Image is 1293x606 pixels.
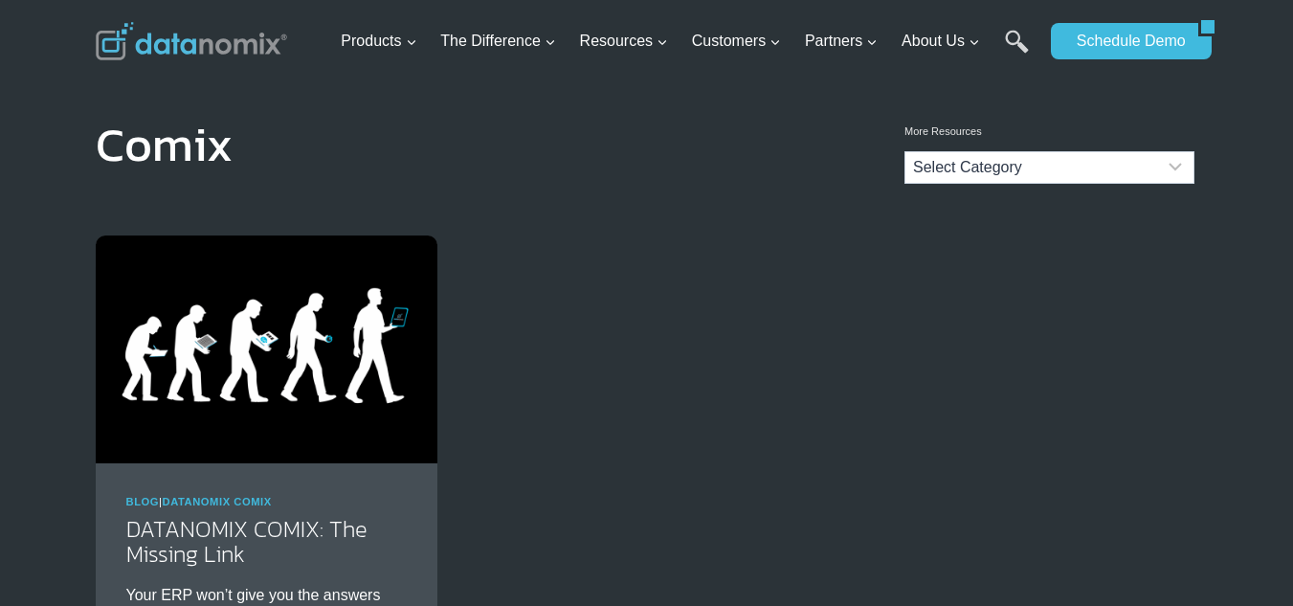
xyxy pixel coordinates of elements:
span: | [126,496,272,507]
a: Schedule Demo [1051,23,1198,59]
span: Customers [692,29,781,54]
p: More Resources [904,123,1194,141]
span: The Difference [440,29,556,54]
a: Blog [126,496,160,507]
span: About Us [902,29,980,54]
a: Search [1005,30,1029,73]
img: Datanomix [96,22,287,60]
span: Resources [580,29,668,54]
img: Good Machine Data is The Missing Link. Datanomix is How You Evolve. [96,236,437,463]
a: DATANOMIX COMIX: The Missing Link [126,512,368,571]
nav: Primary Navigation [333,11,1041,73]
span: Partners [805,29,878,54]
span: Products [341,29,416,54]
a: Datanomix Comix [163,496,272,507]
h1: Comix [96,130,233,159]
